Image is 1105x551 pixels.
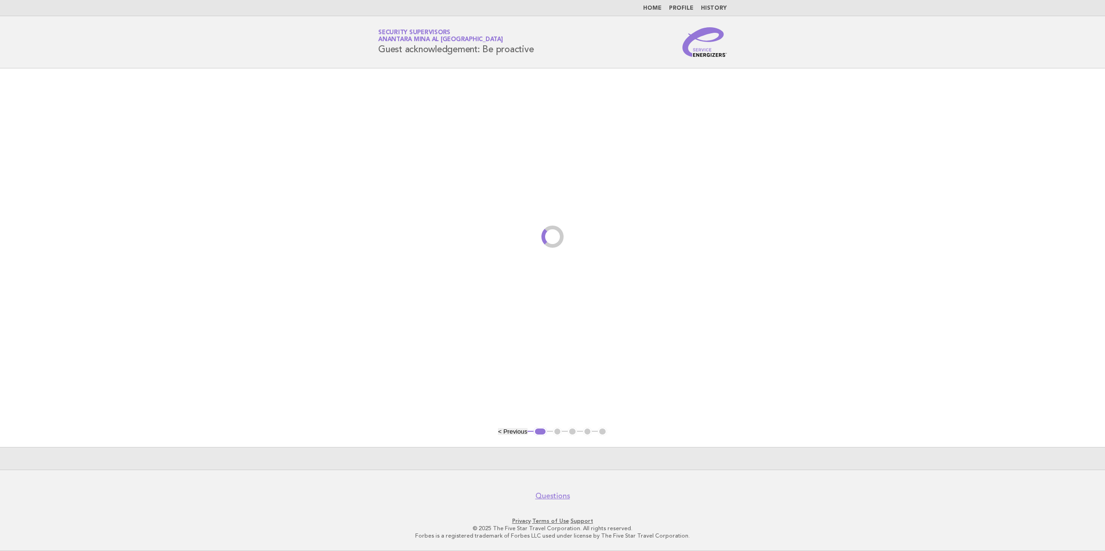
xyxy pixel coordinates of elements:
[378,30,534,54] h1: Guest acknowledgement: Be proactive
[682,27,727,57] img: Service Energizers
[669,6,694,11] a: Profile
[535,491,570,501] a: Questions
[378,37,503,43] span: Anantara Mina al [GEOGRAPHIC_DATA]
[270,532,835,539] p: Forbes is a registered trademark of Forbes LLC used under license by The Five Star Travel Corpora...
[270,517,835,525] p: · ·
[532,518,569,524] a: Terms of Use
[512,518,531,524] a: Privacy
[378,30,503,43] a: Security SupervisorsAnantara Mina al [GEOGRAPHIC_DATA]
[270,525,835,532] p: © 2025 The Five Star Travel Corporation. All rights reserved.
[701,6,727,11] a: History
[643,6,662,11] a: Home
[571,518,593,524] a: Support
